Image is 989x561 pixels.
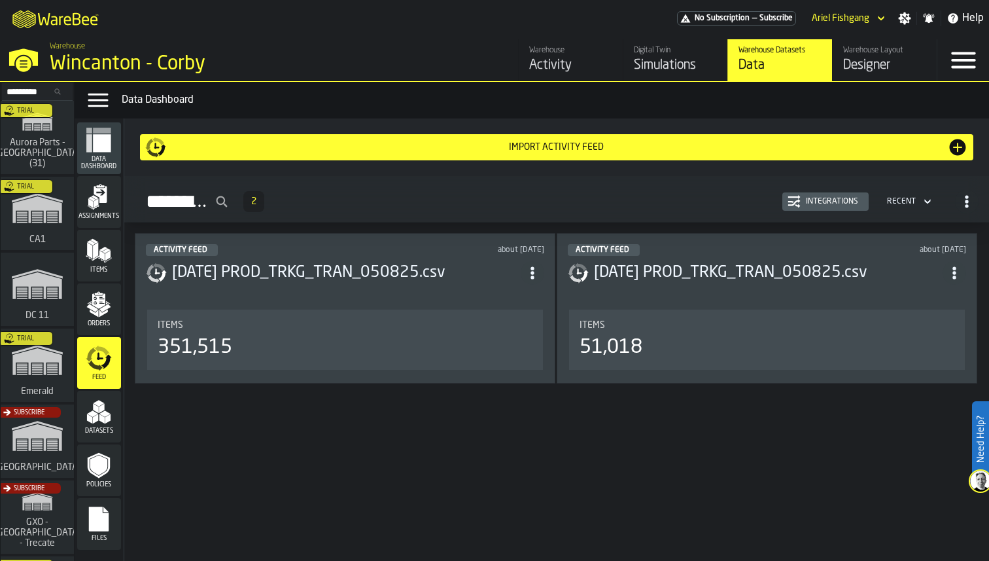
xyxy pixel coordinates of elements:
span: Feed [77,374,121,381]
div: status-5 2 [568,244,640,256]
div: Title [580,320,954,331]
span: Help [962,10,984,26]
li: menu Datasets [77,391,121,443]
div: Menu Subscription [677,11,796,26]
span: Subscribe [14,485,44,492]
section: card-DataDashboardCard [568,307,966,372]
li: menu Orders [77,283,121,336]
span: Data Dashboard [77,156,121,170]
div: Updated: 06/08/2025, 11:03:26 Created: 05/08/2025, 17:32:04 [804,245,966,255]
span: Orders [77,320,121,327]
span: DC 11 [23,310,52,321]
div: DropdownMenuValue-4 [882,194,934,209]
li: menu Data Dashboard [77,122,121,175]
label: button-toggle-Menu [937,39,989,81]
h3: [DATE] PROD_TRKG_TRAN_050825.csv [594,262,943,283]
div: DropdownMenuValue-Ariel Fishgang [807,10,888,26]
li: menu Policies [77,444,121,497]
li: menu Items [77,230,121,282]
div: Integrations [801,197,863,206]
button: button-Integrations [782,192,869,211]
a: link-to-/wh/i/b5402f52-ce28-4f27-b3d4-5c6d76174849/simulations [1,405,74,480]
a: link-to-/wh/i/7274009e-5361-4e21-8e36-7045ee840609/simulations [1,480,74,556]
button: button-Import Activity Feed [140,134,973,160]
span: Trial [17,107,34,115]
div: 351,515 [158,336,232,359]
a: link-to-/wh/i/ace0e389-6ead-4668-b816-8dc22364bb41/data [727,39,832,81]
span: Warehouse [50,42,85,51]
div: DropdownMenuValue-4 [887,197,916,206]
span: Items [77,266,121,274]
span: No Subscription [695,14,750,23]
li: menu Files [77,498,121,551]
a: link-to-/wh/i/ace0e389-6ead-4668-b816-8dc22364bb41/feed/ [518,39,623,81]
div: Warehouse Datasets [738,46,822,55]
div: Wincanton - Corby [50,52,403,76]
span: Activity Feed [576,246,629,254]
a: link-to-/wh/i/ace0e389-6ead-4668-b816-8dc22364bb41/pricing/ [677,11,796,26]
span: Files [77,535,121,542]
div: 51,018 [580,336,642,359]
label: button-toggle-Data Menu [80,87,116,113]
span: Subscribe [759,14,793,23]
div: Import Activity Feed [166,142,947,153]
div: Data [738,56,822,75]
div: Title [158,320,532,331]
span: Activity Feed [154,246,207,254]
div: Activity [529,56,612,75]
span: Policies [77,481,121,488]
li: menu Feed [77,337,121,389]
div: Digital Twin [634,46,717,55]
li: menu Assignments [77,176,121,228]
a: link-to-/wh/i/ace0e389-6ead-4668-b816-8dc22364bb41/designer [832,39,937,81]
span: Trial [17,183,34,190]
div: ButtonLoadMore-Load More-Prev-First-Last [238,191,269,212]
span: Items [158,320,183,331]
h2: button-Activity Feed [124,176,989,223]
a: link-to-/wh/i/76e2a128-1b54-4d66-80d4-05ae4c277723/simulations [1,177,74,253]
div: ItemListCard-DashboardItemContainer [557,233,977,384]
div: 2025-08-05 PROD_TRKG_TRAN_050825.csv [172,262,521,283]
span: Assignments [77,213,121,220]
a: link-to-/wh/i/ace0e389-6ead-4668-b816-8dc22364bb41/simulations [623,39,727,81]
h3: [DATE] PROD_TRKG_TRAN_050825.csv [172,262,521,283]
div: Data Dashboard [122,92,984,108]
section: card-DataDashboardCard [146,307,544,372]
div: Warehouse Layout [843,46,926,55]
a: link-to-/wh/i/2e91095d-d0fa-471d-87cf-b9f7f81665fc/simulations [1,253,74,329]
div: Updated: 06/08/2025, 14:03:12 Created: 06/08/2025, 14:02:58 [382,245,544,255]
label: button-toggle-Settings [893,12,916,25]
div: 2025-08-05 PROD_TRKG_TRAN_050825.csv [594,262,943,283]
span: Datasets [77,427,121,435]
div: Simulations [634,56,717,75]
label: button-toggle-Notifications [917,12,941,25]
a: link-to-/wh/i/aa2e4adb-2cd5-4688-aa4a-ec82bcf75d46/simulations [1,101,74,177]
div: status-5 2 [146,244,218,256]
div: Designer [843,56,926,75]
label: Need Help? [973,403,988,476]
a: link-to-/wh/i/576ff85d-1d82-4029-ae14-f0fa99bd4ee3/simulations [1,329,74,405]
div: stat-Items [147,310,543,370]
span: Items [580,320,605,331]
div: ItemListCard-DashboardItemContainer [135,233,555,384]
span: — [752,14,757,23]
label: button-toggle-Help [941,10,989,26]
div: stat-Items [569,310,965,370]
div: Warehouse [529,46,612,55]
span: Trial [17,335,34,342]
span: 2 [251,197,256,206]
div: DropdownMenuValue-Ariel Fishgang [812,13,869,24]
span: Subscribe [14,409,44,416]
